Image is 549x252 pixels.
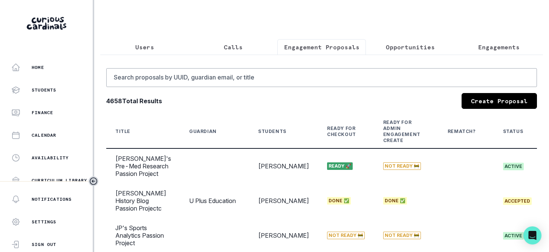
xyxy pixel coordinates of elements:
div: Ready for Admin Engagement Create [383,119,421,144]
p: Finance [32,110,53,116]
span: Done ✅ [383,197,407,205]
span: accepted [503,197,532,205]
td: [PERSON_NAME] [249,183,318,218]
img: Curious Cardinals Logo [27,17,66,30]
div: Guardian [189,128,217,134]
p: Students [32,87,57,93]
a: Create Proposal [462,93,537,109]
p: Opportunities [386,43,435,52]
div: Open Intercom Messenger [523,226,541,244]
div: Students [258,128,286,134]
span: Done ✅ [327,197,351,205]
span: active [503,232,524,240]
button: Toggle sidebar [89,176,98,186]
span: Ready 🚀 [327,162,353,170]
p: Calls [224,43,243,52]
p: Engagement Proposals [284,43,359,52]
td: [PERSON_NAME]'s Pre-Med Research Passion Project [106,148,180,183]
p: Calendar [32,132,57,138]
div: Status [503,128,523,134]
div: Rematch? [448,128,476,134]
span: Not Ready 🚧 [327,232,365,239]
span: Not Ready 🚧 [383,232,421,239]
p: Home [32,64,44,70]
td: [PERSON_NAME] [249,148,318,183]
p: Notifications [32,196,72,202]
p: Users [135,43,154,52]
p: Curriculum Library [32,177,87,183]
p: Sign Out [32,241,57,247]
div: Title [115,128,130,134]
td: U Plus Education [180,183,249,218]
b: 4658 Total Results [106,96,162,105]
td: [PERSON_NAME] History Blog Passion Projectc [106,183,180,218]
p: Availability [32,155,69,161]
span: Not Ready 🚧 [383,162,421,170]
div: Ready for Checkout [327,125,356,137]
span: active [503,163,524,170]
p: Settings [32,219,57,225]
p: Engagements [478,43,520,52]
